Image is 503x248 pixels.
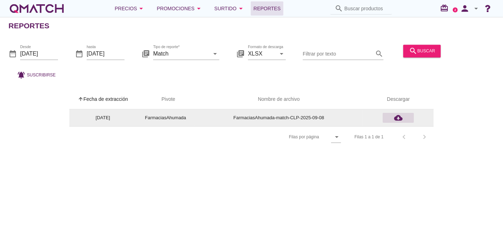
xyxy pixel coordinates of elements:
[375,50,383,58] i: search
[11,69,61,81] button: Suscribirse
[403,45,441,57] button: buscar
[115,4,145,13] div: Precios
[75,50,83,58] i: date_range
[440,4,451,12] i: redeem
[458,4,472,13] i: person
[69,90,137,109] th: Fecha de extracción: Sorted ascending. Activate to sort descending.
[137,4,145,13] i: arrow_drop_down
[333,133,341,141] i: arrow_drop_down
[211,50,219,58] i: arrow_drop_down
[248,48,276,59] input: Formato de descarga
[8,20,50,31] h2: Reportes
[109,1,151,16] button: Precios
[394,114,403,122] i: cloud_download
[137,90,195,109] th: Pivote: Not sorted. Activate to sort ascending.
[8,1,65,16] a: white-qmatch-logo
[214,4,245,13] div: Surtido
[195,4,203,13] i: arrow_drop_down
[137,109,195,126] td: FarmaciasAhumada
[151,1,209,16] button: Promociones
[141,50,150,58] i: library_books
[277,50,286,58] i: arrow_drop_down
[409,47,435,55] div: buscar
[472,4,480,13] i: arrow_drop_down
[303,48,374,59] input: Filtrar por texto
[251,1,284,16] a: Reportes
[17,71,27,79] i: notifications_active
[218,127,341,147] div: Filas por página
[453,7,458,12] a: 2
[87,48,125,59] input: hasta
[195,90,363,109] th: Nombre de archivo: Not sorted.
[8,50,17,58] i: date_range
[354,134,383,140] div: Filas 1 a 1 de 1
[153,48,209,59] input: Tipo de reporte*
[409,47,417,55] i: search
[345,3,388,14] input: Buscar productos
[335,4,343,13] i: search
[363,90,434,109] th: Descargar: Not sorted.
[78,96,83,102] i: arrow_upward
[455,8,456,11] text: 2
[254,4,281,13] span: Reportes
[69,109,137,126] td: [DATE]
[237,4,245,13] i: arrow_drop_down
[195,109,363,126] td: FarmaciasAhumada-match-CLP-2025-09-08
[27,72,56,78] span: Suscribirse
[209,1,251,16] button: Surtido
[236,50,245,58] i: library_books
[20,48,58,59] input: Desde
[157,4,203,13] div: Promociones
